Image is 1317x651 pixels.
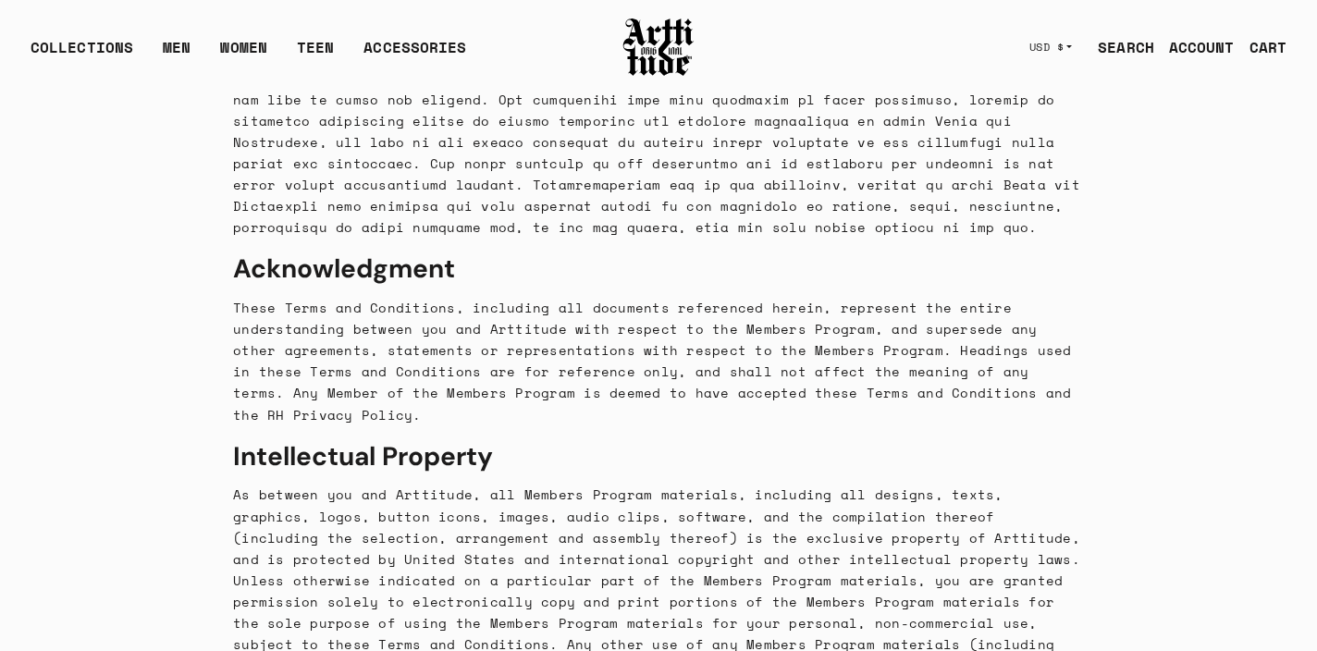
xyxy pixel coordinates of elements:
a: ACCOUNT [1154,29,1235,66]
strong: Acknowledgment [233,252,455,286]
a: TEEN [297,36,334,73]
img: Arttitude [622,16,695,79]
div: ACCESSORIES [363,36,466,73]
strong: Intellectual Property [233,439,493,473]
a: MEN [163,36,191,73]
div: COLLECTIONS [31,36,133,73]
button: USD $ [1018,27,1084,68]
a: WOMEN [220,36,267,73]
p: These Terms and Conditions, including all documents referenced herein, represent the entire under... [233,297,1084,425]
a: Open cart [1235,29,1286,66]
ul: Main navigation [16,36,481,73]
a: SEARCH [1083,29,1154,66]
div: CART [1249,36,1286,58]
span: USD $ [1029,40,1065,55]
